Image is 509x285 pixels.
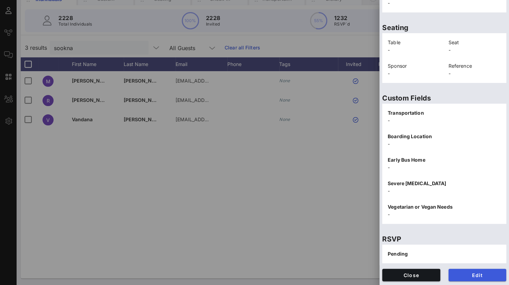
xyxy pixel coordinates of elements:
span: Edit [454,272,501,278]
p: Early Bus Home [388,156,501,164]
p: - [388,70,440,77]
p: - [388,117,501,124]
p: Seating [382,22,506,33]
p: - [388,140,501,148]
p: Severe [MEDICAL_DATA] [388,180,501,187]
p: Seat [449,39,501,46]
p: - [388,187,501,195]
span: Pending [388,251,408,257]
p: Sponsor [388,62,440,70]
p: Reference [449,62,501,70]
p: RSVP [382,234,506,245]
p: - [449,46,501,54]
p: Vegetarian or Vegan Needs [388,203,501,211]
p: Table [388,39,440,46]
p: Transportation [388,109,501,117]
button: Close [382,269,440,281]
span: Close [388,272,435,278]
p: - [388,211,501,218]
p: Custom Fields [382,93,506,104]
p: Boarding Location [388,133,501,140]
button: Edit [449,269,507,281]
p: - [388,46,440,54]
p: - [388,164,501,171]
p: - [449,70,501,77]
